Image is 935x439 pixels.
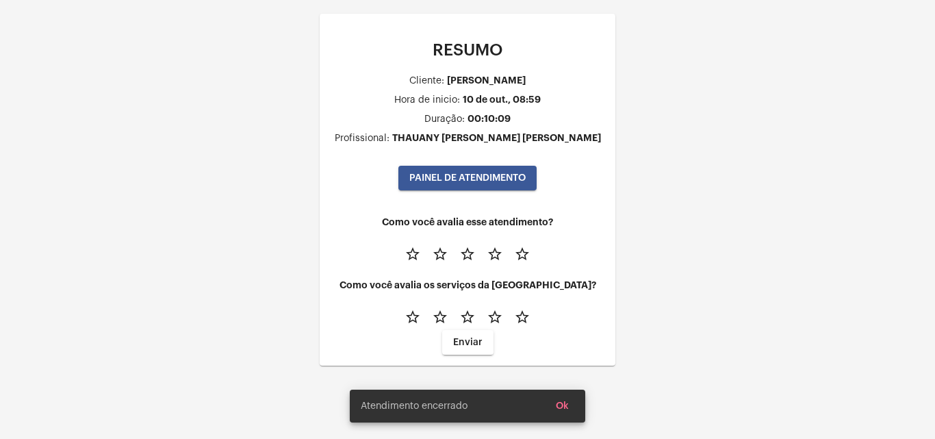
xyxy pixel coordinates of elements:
div: 00:10:09 [467,114,511,124]
mat-icon: star_border [432,246,448,262]
button: Enviar [442,330,494,355]
div: Duração: [424,114,465,125]
mat-icon: star_border [405,246,421,262]
mat-icon: star_border [459,246,476,262]
mat-icon: star_border [405,309,421,325]
mat-icon: star_border [514,246,530,262]
span: Ok [556,401,569,411]
div: Hora de inicio: [394,95,460,105]
mat-icon: star_border [432,309,448,325]
div: Profissional: [335,134,389,144]
mat-icon: star_border [459,309,476,325]
span: Enviar [453,338,483,347]
div: 10 de out., 08:59 [463,95,541,105]
mat-icon: star_border [487,309,503,325]
span: PAINEL DE ATENDIMENTO [409,173,526,183]
h4: Como você avalia os serviços da [GEOGRAPHIC_DATA]? [331,280,604,290]
mat-icon: star_border [514,309,530,325]
button: PAINEL DE ATENDIMENTO [398,166,537,190]
mat-icon: star_border [487,246,503,262]
h4: Como você avalia esse atendimento? [331,217,604,227]
p: RESUMO [331,41,604,59]
div: THAUANY [PERSON_NAME] [PERSON_NAME] [392,133,601,143]
div: Cliente: [409,76,444,86]
span: Atendimento encerrado [361,399,467,413]
button: Ok [545,394,580,418]
div: [PERSON_NAME] [447,75,526,86]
